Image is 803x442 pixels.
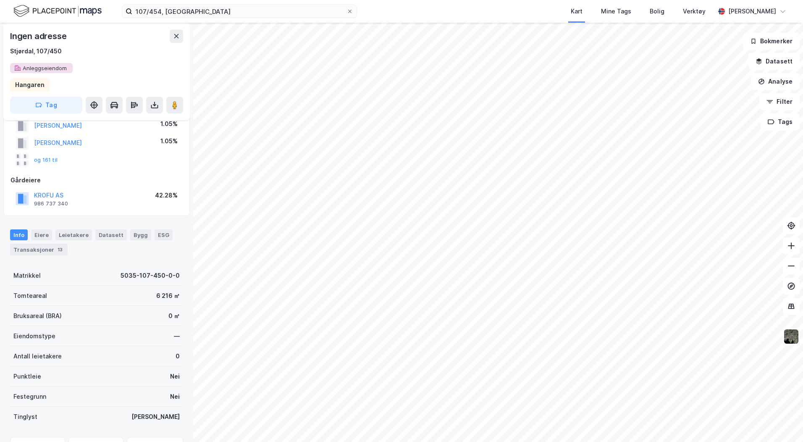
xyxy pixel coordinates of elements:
div: Antall leietakere [13,351,62,361]
input: Søk på adresse, matrikkel, gårdeiere, leietakere eller personer [132,5,346,18]
div: Kontrollprogram for chat [761,402,803,442]
div: Hangaren [15,80,45,90]
div: 13 [56,245,64,254]
div: [PERSON_NAME] [131,412,180,422]
div: 0 [176,351,180,361]
div: [PERSON_NAME] [728,6,776,16]
div: 1.05% [160,136,178,146]
button: Bokmerker [743,33,800,50]
div: Mine Tags [601,6,631,16]
button: Analyse [751,73,800,90]
img: logo.f888ab2527a4732fd821a326f86c7f29.svg [13,4,102,18]
div: ESG [155,229,173,240]
div: Bolig [650,6,664,16]
div: Ingen adresse [10,29,68,43]
div: Info [10,229,28,240]
button: Tags [761,113,800,130]
div: 0 ㎡ [168,311,180,321]
div: 42.28% [155,190,178,200]
div: Punktleie [13,371,41,381]
div: Eiendomstype [13,331,55,341]
div: Leietakere [55,229,92,240]
img: 9k= [783,329,799,345]
div: Kart [571,6,583,16]
div: Tomteareal [13,291,47,301]
div: Gårdeiere [10,175,183,185]
div: 986 737 340 [34,200,68,207]
div: 6 216 ㎡ [156,291,180,301]
div: Tinglyst [13,412,37,422]
div: Transaksjoner [10,244,68,255]
div: Nei [170,371,180,381]
button: Datasett [748,53,800,70]
div: — [174,331,180,341]
div: Festegrunn [13,392,46,402]
iframe: Chat Widget [761,402,803,442]
div: Verktøy [683,6,706,16]
div: Eiere [31,229,52,240]
div: Bygg [130,229,151,240]
div: Stjørdal, 107/450 [10,46,62,56]
div: Matrikkel [13,271,41,281]
div: Datasett [95,229,127,240]
div: Nei [170,392,180,402]
div: Bruksareal (BRA) [13,311,62,321]
div: 5035-107-450-0-0 [121,271,180,281]
button: Filter [759,93,800,110]
button: Tag [10,97,82,113]
div: 1.05% [160,119,178,129]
